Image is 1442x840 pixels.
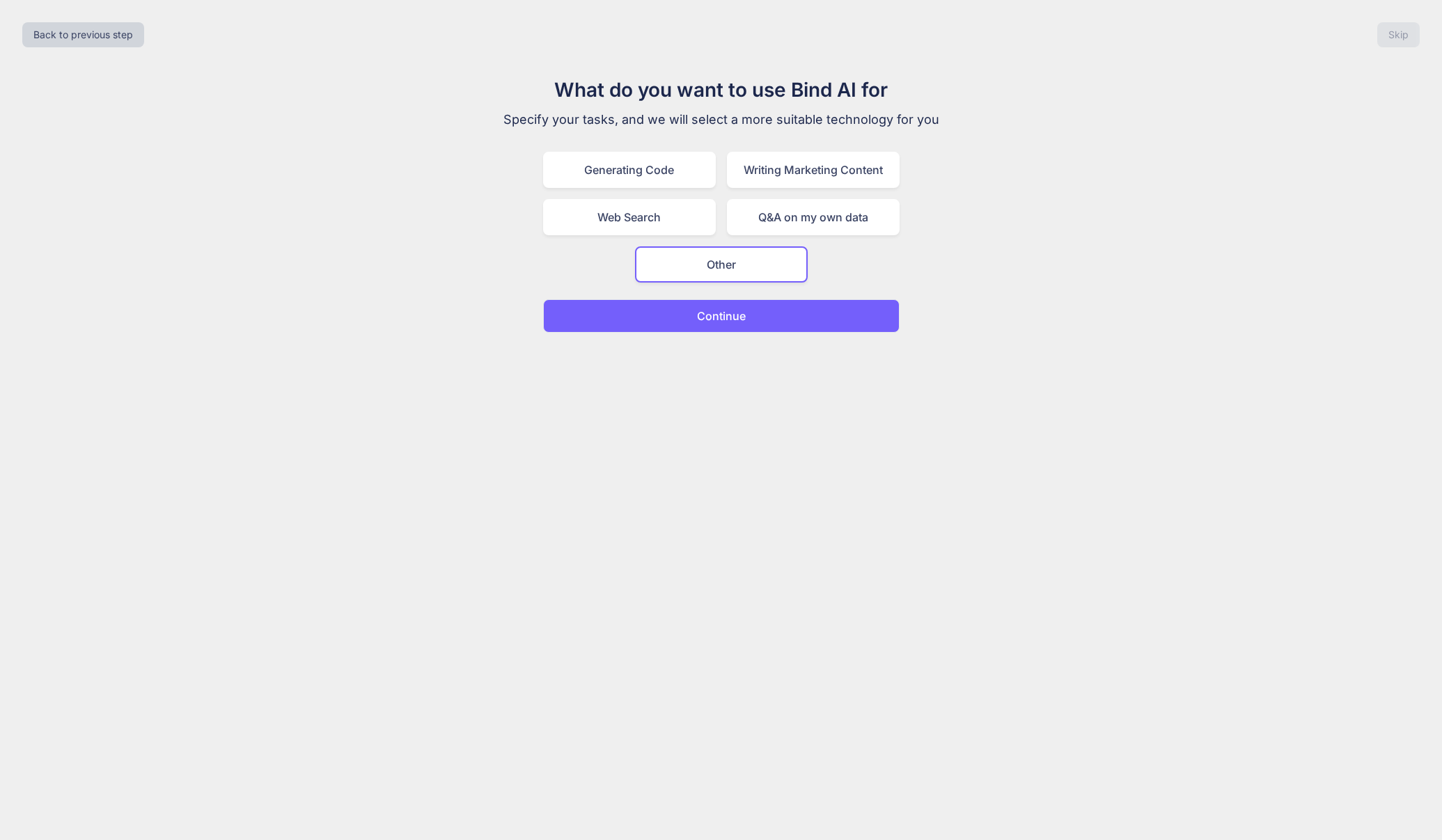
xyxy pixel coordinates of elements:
button: Back to previous step [22,22,144,47]
button: Continue [543,299,900,333]
div: Web Search [543,199,716,235]
button: Skip [1377,22,1420,47]
div: Generating Code [543,152,716,188]
p: Specify your tasks, and we will select a more suitable technology for you [487,110,955,129]
h1: What do you want to use Bind AI for [487,75,955,104]
p: Continue [697,308,746,324]
div: Q&A on my own data [727,199,900,235]
div: Writing Marketing Content [727,152,900,188]
div: Other [635,246,808,283]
